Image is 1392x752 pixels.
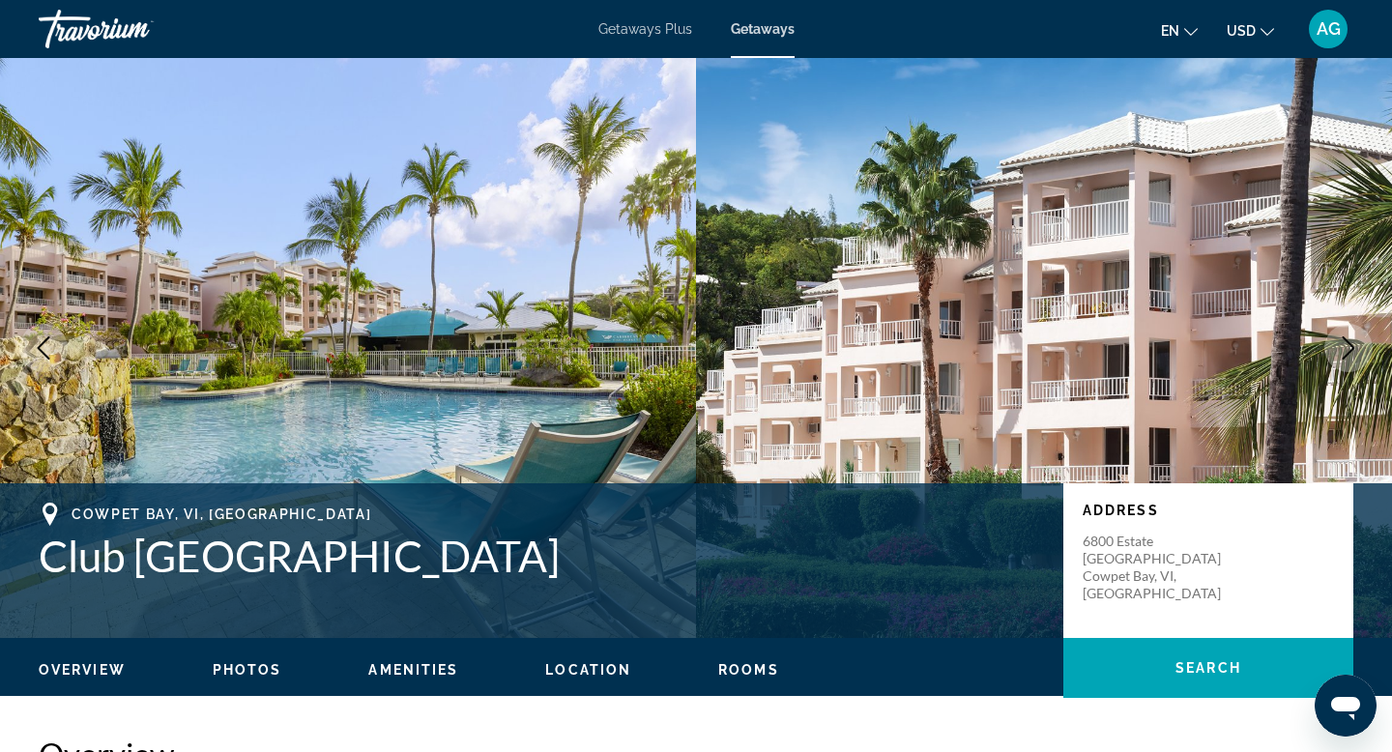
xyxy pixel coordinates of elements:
[72,506,371,522] span: Cowpet Bay, VI, [GEOGRAPHIC_DATA]
[213,662,282,678] span: Photos
[1324,324,1373,372] button: Next image
[1083,503,1334,518] p: Address
[39,4,232,54] a: Travorium
[1161,23,1179,39] span: en
[1083,533,1237,602] p: 6800 Estate [GEOGRAPHIC_DATA] Cowpet Bay, VI, [GEOGRAPHIC_DATA]
[1161,16,1198,44] button: Change language
[1175,660,1241,676] span: Search
[368,661,458,679] button: Amenities
[368,662,458,678] span: Amenities
[1317,19,1341,39] span: AG
[598,21,692,37] a: Getaways Plus
[545,662,631,678] span: Location
[39,531,1044,581] h1: Club [GEOGRAPHIC_DATA]
[39,662,126,678] span: Overview
[718,661,779,679] button: Rooms
[213,661,282,679] button: Photos
[718,662,779,678] span: Rooms
[1315,675,1377,737] iframe: Button to launch messaging window
[731,21,795,37] a: Getaways
[1227,23,1256,39] span: USD
[1303,9,1353,49] button: User Menu
[1227,16,1274,44] button: Change currency
[545,661,631,679] button: Location
[19,324,68,372] button: Previous image
[1063,638,1353,698] button: Search
[39,661,126,679] button: Overview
